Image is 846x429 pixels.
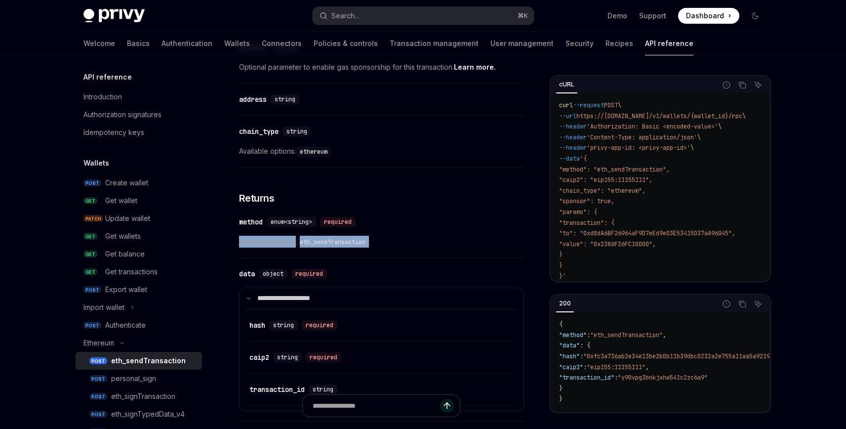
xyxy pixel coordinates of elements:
[76,106,202,124] a: Authorization signatures
[559,155,580,163] span: --data
[83,109,161,121] div: Authorization signatures
[83,197,97,205] span: GET
[607,11,627,21] a: Demo
[76,245,202,263] a: GETGet balance
[580,342,590,349] span: : {
[559,101,573,109] span: curl
[76,192,202,210] a: GETGet wallet
[559,363,583,371] span: "caip2"
[127,32,150,55] a: Basics
[306,352,341,362] div: required
[83,157,109,169] h5: Wallets
[490,32,554,55] a: User management
[556,298,574,309] div: 200
[590,331,663,339] span: "eth_sendTransaction"
[83,251,97,258] span: GET
[89,357,107,365] span: POST
[83,32,115,55] a: Welcome
[559,229,735,237] span: "to": "0xd8dA6BF26964aF9D7eEd9e03E53415D37aA96045",
[111,408,185,420] div: eth_signTypedData_v4
[83,215,103,222] span: PATCH
[83,179,101,187] span: POST
[559,166,670,173] span: "method": "eth_sendTransaction",
[718,123,722,130] span: \
[720,79,733,91] button: Report incorrect code
[605,32,633,55] a: Recipes
[576,112,742,120] span: https://[DOMAIN_NAME]/v1/wallets/{wallet_id}/rpc
[663,331,666,339] span: ,
[83,337,114,349] div: Ethereum
[224,32,250,55] a: Wallets
[273,321,294,329] span: string
[262,32,302,55] a: Connectors
[587,133,697,141] span: 'Content-Type: application/json'
[742,112,746,120] span: \
[331,10,359,22] div: Search...
[559,208,597,216] span: "params": {
[736,298,749,310] button: Copy the contents from the code block
[580,155,587,163] span: '{
[559,144,587,152] span: --header
[76,210,202,227] a: PATCHUpdate wallet
[89,411,107,418] span: POST
[587,123,718,130] span: 'Authorization: Basic <encoded-value>'
[239,94,267,104] div: address
[263,270,283,278] span: object
[559,352,580,360] span: "hash"
[239,236,524,248] span: Available options:
[559,123,587,130] span: --header
[76,174,202,192] a: POSTCreate wallet
[239,145,524,157] span: Available options:
[686,11,724,21] span: Dashboard
[747,8,763,24] button: Toggle dark mode
[76,316,202,334] a: POSTAuthenticate
[678,8,739,24] a: Dashboard
[83,127,144,138] div: Idempotency keys
[587,331,590,339] span: :
[559,112,576,120] span: --url
[111,355,186,367] div: eth_sendTransaction
[111,373,156,385] div: personal_sign
[390,32,479,55] a: Transaction management
[286,128,307,135] span: string
[320,217,356,227] div: required
[105,266,158,278] div: Get transactions
[690,144,694,152] span: \
[277,353,298,361] span: string
[76,352,202,370] a: POSTeth_sendTransaction
[275,95,295,103] span: string
[76,281,202,299] a: POSTExport wallet
[559,320,563,328] span: {
[302,320,337,330] div: required
[559,331,587,339] span: "method"
[83,286,101,294] span: POST
[314,32,378,55] a: Policies & controls
[105,213,150,224] div: Update wallet
[565,32,594,55] a: Security
[440,399,454,413] button: Send message
[83,301,124,313] div: Import wallet
[752,79,765,91] button: Ask AI
[573,101,604,109] span: --request
[559,342,580,349] span: "data"
[454,63,496,72] a: Learn more.
[76,387,202,405] a: POSTeth_signTransaction
[239,269,255,279] div: data
[559,197,614,205] span: "sponsor": true,
[645,363,649,371] span: ,
[559,251,563,258] span: }
[83,233,97,240] span: GET
[239,127,279,136] div: chain_type
[618,374,708,382] span: "y90vpg3bnkjxhw541c2zc6a9"
[105,284,147,296] div: Export wallet
[645,32,693,55] a: API reference
[105,248,145,260] div: Get balance
[604,101,618,109] span: POST
[518,12,528,20] span: ⌘ K
[239,217,263,227] div: method
[752,298,765,310] button: Ask AI
[559,385,563,392] span: }
[76,227,202,245] a: GETGet wallets
[271,218,312,226] span: enum<string>
[587,363,645,371] span: "eip155:11155111"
